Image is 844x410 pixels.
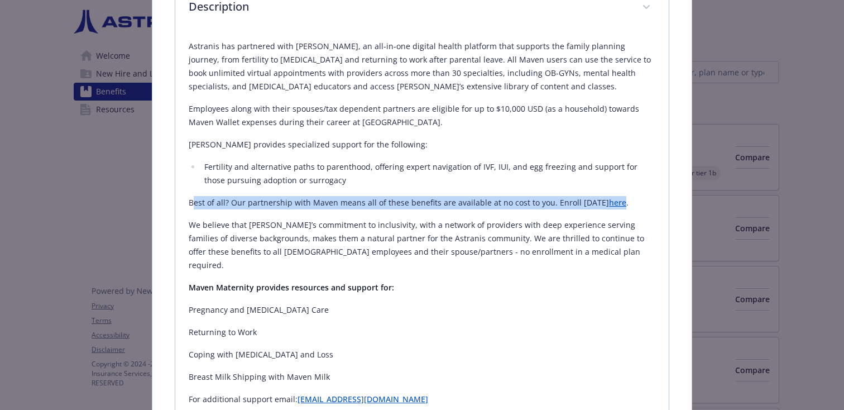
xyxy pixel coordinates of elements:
p: Pregnancy and [MEDICAL_DATA] Care [189,303,655,317]
p: Returning to Work [189,326,655,339]
p: Best of all? Our partnership with Maven means all of these benefits are available at no cost to y... [189,196,655,209]
a: [EMAIL_ADDRESS][DOMAIN_NAME] [298,394,428,404]
p: Breast Milk Shipping with Maven Milk [189,370,655,384]
p: We believe that [PERSON_NAME]’s commitment to inclusivity, with a network of providers with deep ... [189,218,655,272]
p: Coping with [MEDICAL_DATA] and Loss [189,348,655,361]
strong: Maven Maternity provides resources and support for: [189,282,394,293]
p: Employees along with their spouses/tax dependent partners are eligible for up to $10,000 USD (as ... [189,102,655,129]
li: Fertility and alternative paths to parenthood, offering expert navigation of IVF, IUI, and egg fr... [201,160,655,187]
p: [PERSON_NAME] provides specialized support for the following: [189,138,655,151]
p: Astranis has partnered with [PERSON_NAME], an all-in-one digital health platform that supports th... [189,40,655,93]
a: here [609,197,626,208]
p: For additional support email: [189,393,655,406]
